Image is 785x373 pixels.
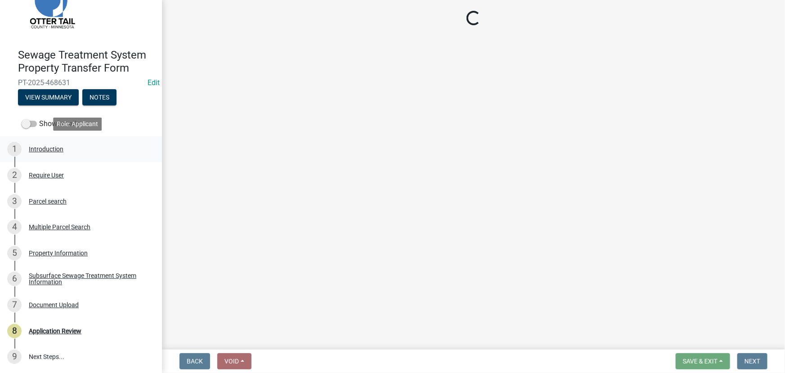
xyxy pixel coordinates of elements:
[187,358,203,365] span: Back
[29,328,81,334] div: Application Review
[29,250,88,256] div: Property Information
[29,146,63,152] div: Introduction
[7,246,22,260] div: 5
[82,94,117,101] wm-modal-confirm: Notes
[22,118,80,129] label: Show emails
[18,89,79,105] button: View Summary
[683,358,718,365] span: Save & Exit
[82,89,117,105] button: Notes
[7,272,22,286] div: 6
[745,358,760,365] span: Next
[18,49,155,75] h4: Sewage Treatment System Property Transfer Form
[29,273,148,285] div: Subsurface Sewage Treatment System Information
[7,350,22,364] div: 9
[7,168,22,182] div: 2
[7,142,22,156] div: 1
[676,353,730,369] button: Save & Exit
[29,198,67,205] div: Parcel search
[7,194,22,209] div: 3
[7,324,22,338] div: 8
[7,298,22,312] div: 7
[29,302,79,308] div: Document Upload
[53,118,102,131] div: Role: Applicant
[29,172,64,178] div: Require User
[29,224,90,230] div: Multiple Parcel Search
[148,78,160,87] wm-modal-confirm: Edit Application Number
[217,353,251,369] button: Void
[18,78,144,87] span: PT-2025-468631
[148,78,160,87] a: Edit
[7,220,22,234] div: 4
[224,358,239,365] span: Void
[737,353,767,369] button: Next
[179,353,210,369] button: Back
[18,94,79,101] wm-modal-confirm: Summary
